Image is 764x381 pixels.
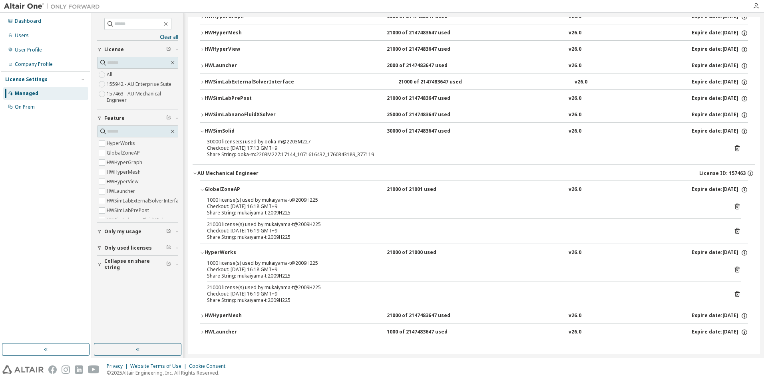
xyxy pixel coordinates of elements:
div: Expire date: [DATE] [692,128,748,135]
img: youtube.svg [88,365,99,374]
div: Checkout: [DATE] 16:19 GMT+9 [207,291,722,297]
label: HWLauncher [107,187,137,196]
span: Only my usage [104,228,141,235]
div: Share String: mukaiyama-t:2009H225 [207,210,722,216]
div: v26.0 [569,62,581,69]
div: Expire date: [DATE] [692,312,748,319]
div: HWLauncher [205,329,277,336]
div: 21000 of 21000 used [387,249,459,256]
img: facebook.svg [48,365,57,374]
div: 21000 license(s) used by mukaiyama-t@2009H225 [207,221,722,228]
label: HWHyperView [107,177,140,187]
div: User Profile [15,47,42,53]
button: Only my usage [97,223,178,240]
div: 21000 of 2147483647 used [387,46,459,53]
div: Share String: mukaiyama-t:2009H225 [207,234,722,240]
div: HWSimSolid [205,128,277,135]
div: v26.0 [569,30,581,37]
div: HWSimLabExternalSolverInterface [205,79,294,86]
div: Expire date: [DATE] [692,111,748,119]
label: 155942 - AU Enterprise Suite [107,79,173,89]
div: Dashboard [15,18,41,24]
span: License ID: 157463 [699,170,746,177]
div: v26.0 [569,312,581,319]
button: HWSimLabnanoFluidXSolver25000 of 2147483647 usedv26.0Expire date:[DATE] [200,106,748,124]
button: HWSimLabExternalSolverInterface21000 of 2147483647 usedv26.0Expire date:[DATE] [200,73,748,91]
div: 1000 license(s) used by mukaiyama-t@2009H225 [207,197,722,203]
div: v26.0 [569,249,581,256]
button: HWHyperMesh21000 of 2147483647 usedv26.0Expire date:[DATE] [200,24,748,42]
div: 21000 of 2147483647 used [387,312,459,319]
div: 21000 of 2147483647 used [387,30,459,37]
div: HyperWorks [205,249,277,256]
div: HWHyperGraph [205,13,277,20]
div: v26.0 [569,95,581,102]
div: Cookie Consent [189,363,230,369]
div: 30000 of 2147483647 used [387,128,459,135]
label: HWSimLabExternalSolverInterface [107,196,185,206]
img: Altair One [4,2,104,10]
div: Checkout: [DATE] 16:19 GMT+9 [207,228,722,234]
label: HWHyperGraph [107,158,144,167]
div: v26.0 [569,128,581,135]
img: linkedin.svg [75,365,83,374]
span: License [104,46,124,53]
div: 21000 license(s) used by mukaiyama-t@2009H225 [207,284,722,291]
label: All [107,70,114,79]
div: v26.0 [569,111,581,119]
button: HWHyperView21000 of 2147483647 usedv26.0Expire date:[DATE] [200,41,748,58]
label: 157463 - AU Mechanical Engineer [107,89,178,105]
div: Expire date: [DATE] [692,13,748,20]
button: HWLauncher2000 of 2147483647 usedv26.0Expire date:[DATE] [200,57,748,75]
p: © 2025 Altair Engineering, Inc. All Rights Reserved. [107,369,230,376]
label: HyperWorks [107,139,137,148]
button: Only used licenses [97,239,178,257]
div: Privacy [107,363,130,369]
div: 21000 of 2147483647 used [398,79,470,86]
span: Clear filter [166,245,171,251]
span: Collapse on share string [104,258,166,271]
div: Expire date: [DATE] [692,30,748,37]
div: HWHyperMesh [205,30,277,37]
div: v26.0 [569,329,581,336]
button: HWHyperMesh21000 of 2147483647 usedv26.0Expire date:[DATE] [200,307,748,325]
div: Checkout: [DATE] 17:13 GMT+9 [207,145,722,151]
div: Share String: mukaiyama-t:2009H225 [207,297,722,304]
div: Checkout: [DATE] 16:18 GMT+9 [207,203,722,210]
div: Expire date: [DATE] [692,186,748,193]
div: v26.0 [569,186,581,193]
label: GlobalZoneAP [107,148,141,158]
div: HWLauncher [205,62,277,69]
div: HWHyperMesh [205,312,277,319]
label: HWSimLabnanoFluidXSolver [107,215,172,225]
div: Company Profile [15,61,53,67]
button: HWLauncher1000 of 2147483647 usedv26.0Expire date:[DATE] [200,323,748,341]
a: Clear all [97,34,178,40]
button: Collapse on share string [97,256,178,273]
div: GlobalZoneAP [205,186,277,193]
div: Share String: ooka-m:2203M227:17144_1071616432_1760343189_377119 [207,151,722,158]
div: Website Terms of Use [130,363,189,369]
div: v26.0 [575,79,587,86]
span: Clear filter [166,261,171,268]
button: HWSimSolid30000 of 2147483647 usedv26.0Expire date:[DATE] [200,123,748,140]
div: Expire date: [DATE] [692,329,748,336]
div: 1000 of 2147483647 used [387,329,459,336]
button: HWHyperGraph6000 of 2147483647 usedv26.0Expire date:[DATE] [200,8,748,26]
button: AU Mechanical EngineerLicense ID: 157463 [193,165,755,182]
div: Expire date: [DATE] [692,249,748,256]
div: Users [15,32,29,39]
div: HWSimLabnanoFluidXSolver [205,111,277,119]
div: Share String: mukaiyama-t:2009H225 [207,273,722,279]
div: HWSimLabPrePost [205,95,277,102]
span: Clear filter [166,228,171,235]
div: On Prem [15,104,35,110]
div: 1000 license(s) used by mukaiyama-t@2009H225 [207,260,722,266]
span: Clear filter [166,46,171,53]
button: Feature [97,109,178,127]
div: License Settings [5,76,48,83]
div: Expire date: [DATE] [692,79,748,86]
div: 21000 of 2147483647 used [387,95,459,102]
div: Checkout: [DATE] 16:18 GMT+9 [207,266,722,273]
button: GlobalZoneAP21000 of 21001 usedv26.0Expire date:[DATE] [200,181,748,198]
